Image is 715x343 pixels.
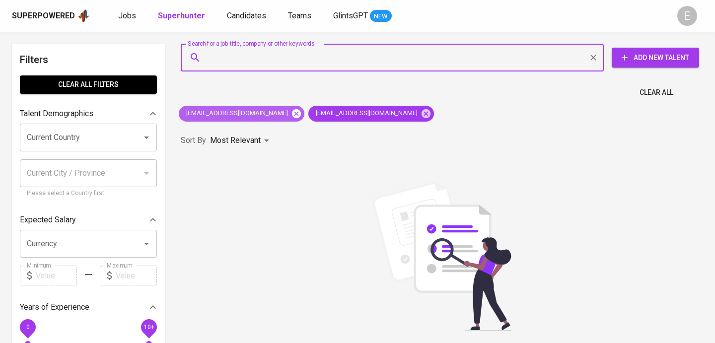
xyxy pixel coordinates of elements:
span: 0 [26,324,29,331]
p: Years of Experience [20,301,89,313]
b: Superhunter [158,11,205,20]
a: Jobs [118,10,138,22]
button: Add New Talent [612,48,699,68]
p: Talent Demographics [20,108,93,120]
span: 10+ [143,324,154,331]
div: E [677,6,697,26]
span: [EMAIL_ADDRESS][DOMAIN_NAME] [179,109,294,118]
a: Superpoweredapp logo [12,8,90,23]
span: NEW [370,11,392,21]
a: Superhunter [158,10,207,22]
span: Add New Talent [620,52,691,64]
span: GlintsGPT [333,11,368,20]
button: Open [140,237,153,251]
p: Expected Salary [20,214,76,226]
button: Open [140,131,153,144]
a: Candidates [227,10,268,22]
div: Superpowered [12,10,75,22]
input: Value [36,266,77,285]
div: Talent Demographics [20,104,157,124]
div: Most Relevant [210,132,273,150]
p: Please select a Country first [27,189,150,199]
div: [EMAIL_ADDRESS][DOMAIN_NAME] [308,106,434,122]
span: Teams [288,11,311,20]
input: Value [116,266,157,285]
span: [EMAIL_ADDRESS][DOMAIN_NAME] [308,109,424,118]
button: Clear All [636,83,677,102]
div: Years of Experience [20,297,157,317]
p: Most Relevant [210,135,261,146]
button: Clear [586,51,600,65]
img: file_searching.svg [367,182,516,331]
div: Expected Salary [20,210,157,230]
span: Clear All filters [28,78,149,91]
img: app logo [77,8,90,23]
button: Clear All filters [20,75,157,94]
a: GlintsGPT NEW [333,10,392,22]
div: [EMAIL_ADDRESS][DOMAIN_NAME] [179,106,304,122]
span: Clear All [640,86,673,99]
p: Sort By [181,135,206,146]
h6: Filters [20,52,157,68]
a: Teams [288,10,313,22]
span: Candidates [227,11,266,20]
span: Jobs [118,11,136,20]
